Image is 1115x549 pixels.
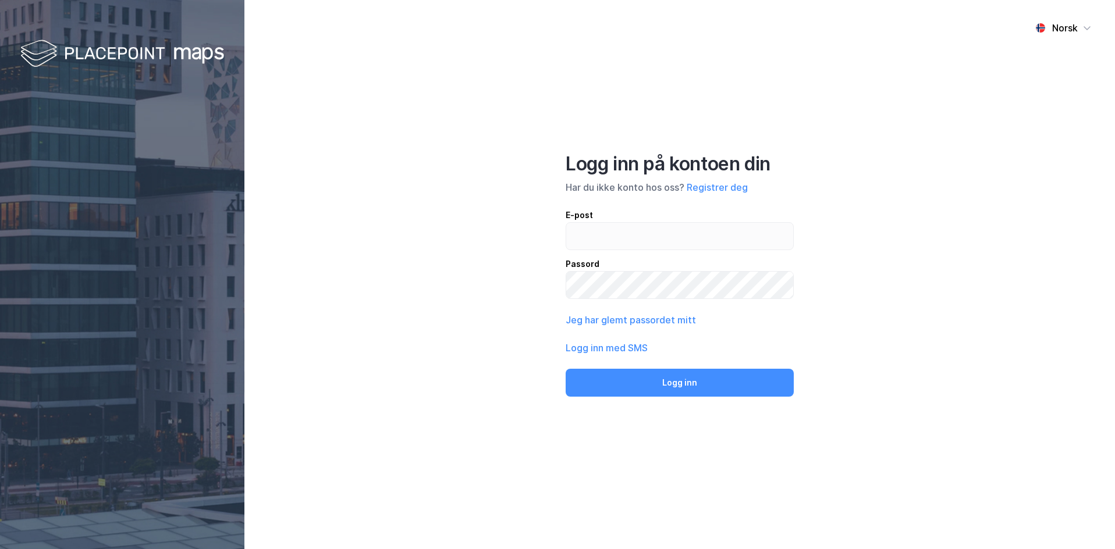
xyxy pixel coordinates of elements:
[1052,21,1078,35] div: Norsk
[687,180,748,194] button: Registrer deg
[566,208,794,222] div: E-post
[566,257,794,271] div: Passord
[20,37,224,72] img: logo-white.f07954bde2210d2a523dddb988cd2aa7.svg
[566,341,648,355] button: Logg inn med SMS
[566,369,794,397] button: Logg inn
[566,152,794,176] div: Logg inn på kontoen din
[1057,493,1115,549] iframe: Chat Widget
[566,180,794,194] div: Har du ikke konto hos oss?
[566,313,696,327] button: Jeg har glemt passordet mitt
